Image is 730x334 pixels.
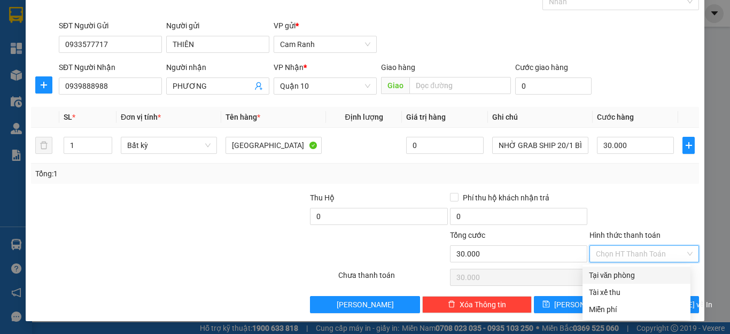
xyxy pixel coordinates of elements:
span: Giao [381,77,409,94]
span: plus [36,81,52,89]
span: Bất kỳ [127,137,211,153]
div: Miễn phí [589,304,684,315]
span: Đơn vị tính [121,113,161,121]
button: plus [682,137,695,154]
div: Người gửi [166,20,269,32]
button: save[PERSON_NAME] [534,296,616,313]
span: [PERSON_NAME] [337,299,394,310]
span: Cam Ranh [280,36,370,52]
span: Thu Hộ [310,193,335,202]
input: Dọc đường [409,77,511,94]
span: [PERSON_NAME] [554,299,611,310]
button: printer[PERSON_NAME] và In [617,296,699,313]
div: SĐT Người Gửi [59,20,162,32]
button: plus [35,76,52,94]
input: Cước giao hàng [515,77,592,95]
th: Ghi chú [488,107,593,128]
label: Hình thức thanh toán [589,231,661,239]
span: Giá trị hàng [406,113,446,121]
button: deleteXóa Thông tin [422,296,532,313]
span: VP Nhận [274,63,304,72]
div: Tài xế thu [589,286,684,298]
input: Ghi Chú [492,137,588,154]
span: Định lượng [345,113,383,121]
input: VD: Bàn, Ghế [226,137,322,154]
div: VP gửi [274,20,377,32]
button: delete [35,137,52,154]
span: delete [448,300,455,309]
input: 0 [406,137,483,154]
span: Giao hàng [381,63,415,72]
span: save [542,300,550,309]
div: Người nhận [166,61,269,73]
div: Tổng: 1 [35,168,283,180]
span: Tổng cước [450,231,485,239]
span: plus [683,141,694,150]
span: Quận 10 [280,78,370,94]
div: SĐT Người Nhận [59,61,162,73]
button: [PERSON_NAME] [310,296,420,313]
span: Phí thu hộ khách nhận trả [459,192,554,204]
label: Cước giao hàng [515,63,568,72]
span: Tên hàng [226,113,260,121]
span: user-add [254,82,263,90]
div: Tại văn phòng [589,269,684,281]
span: Xóa Thông tin [460,299,506,310]
span: Cước hàng [597,113,634,121]
span: SL [64,113,72,121]
div: Chưa thanh toán [337,269,449,288]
